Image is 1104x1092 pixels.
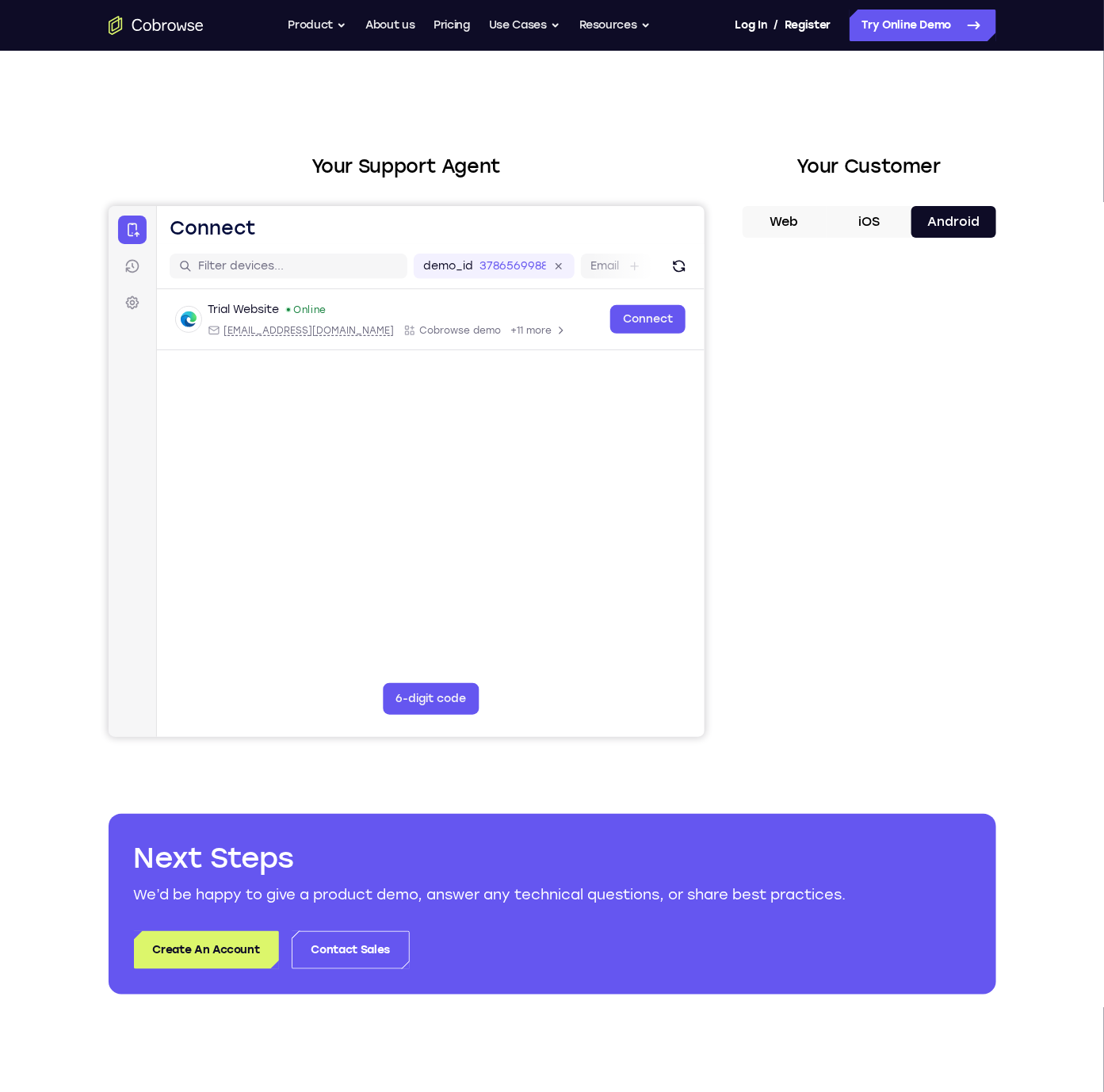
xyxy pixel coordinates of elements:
[292,931,410,969] a: Contact Sales
[115,118,285,131] span: web@example.com
[743,152,996,181] h2: Your Customer
[502,99,577,128] a: Connect
[579,10,651,41] button: Resources
[311,118,392,131] span: Cobrowse demo
[109,152,705,181] h2: Your Support Agent
[274,477,370,509] button: 6-digit code
[911,206,996,238] button: Android
[288,10,347,41] button: Product
[109,16,204,35] a: Go to the home page
[785,10,831,41] a: Register
[295,118,392,131] div: App
[178,102,181,105] div: New devices found.
[774,16,778,35] span: /
[489,10,560,41] button: Use Cases
[735,10,767,41] a: Log In
[177,97,218,110] div: Online
[134,931,279,969] a: Create An Account
[827,206,911,238] button: iOS
[134,839,971,877] h2: Next Steps
[134,884,971,906] p: We’d be happy to give a product demo, answer any technical questions, or share best practices.
[850,10,996,41] a: Try Online Demo
[434,10,470,41] a: Pricing
[402,118,443,131] span: +11 more
[109,206,705,737] iframe: Agent
[99,118,285,131] div: Email
[48,83,596,144] div: Open device details
[743,206,827,238] button: Web
[99,96,170,112] div: Trial Website
[365,10,414,41] a: About us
